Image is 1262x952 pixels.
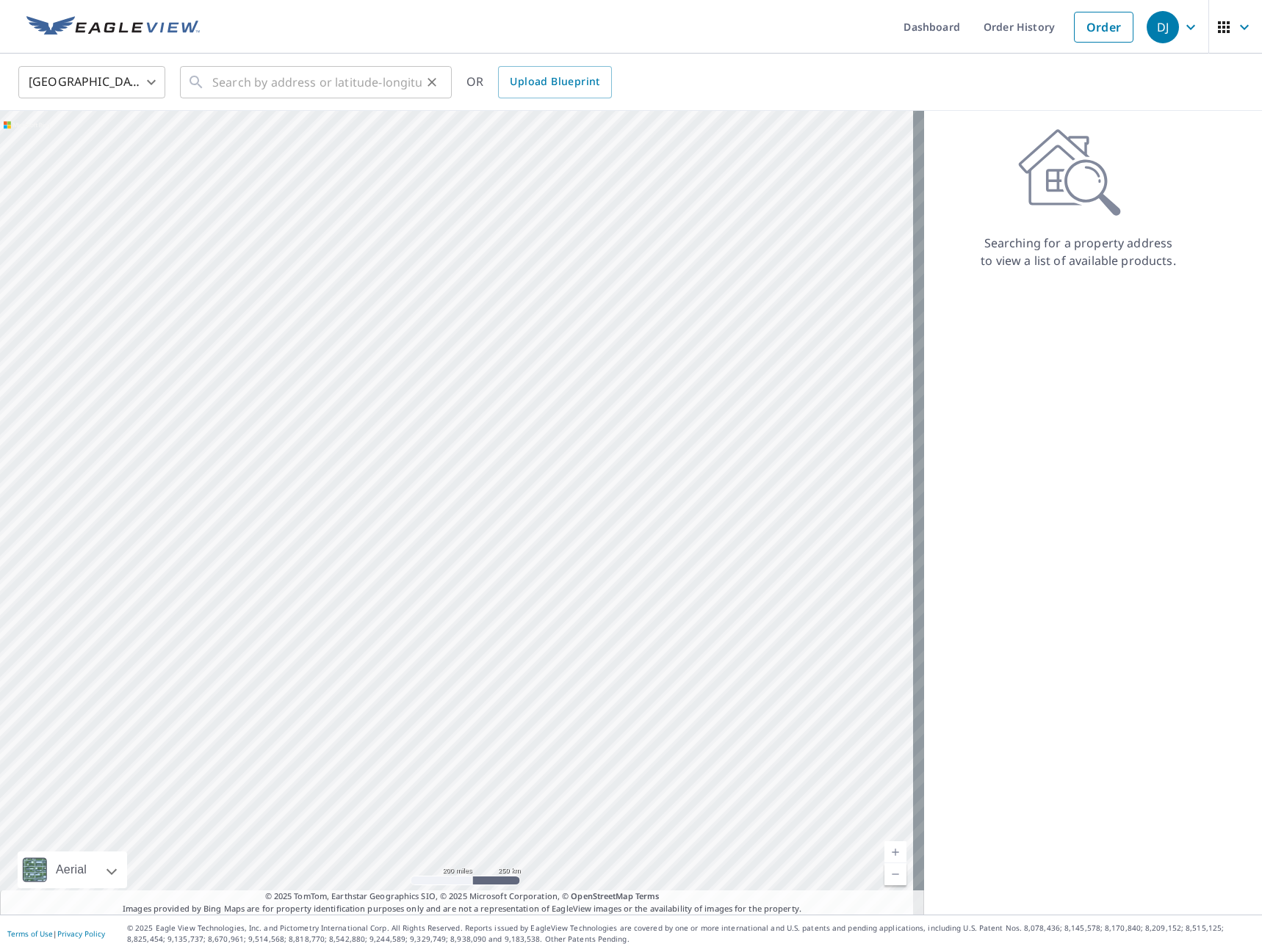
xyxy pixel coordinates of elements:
a: Current Level 5, Zoom In [884,841,906,863]
p: | [7,929,105,938]
a: Current Level 5, Zoom Out [884,863,906,885]
span: © 2025 TomTom, Earthstar Geographics SIO, © 2025 Microsoft Corporation, © [265,890,660,903]
div: [GEOGRAPHIC_DATA] [18,62,165,103]
p: Searching for a property address to view a list of available products. [980,234,1177,269]
div: DJ [1147,11,1179,43]
a: Privacy Policy [57,929,105,939]
a: Order [1074,12,1133,43]
button: Clear [422,72,442,92]
div: OR [466,66,612,98]
div: Aerial [51,851,91,888]
img: EV Logo [26,16,200,38]
p: © 2025 Eagle View Technologies, Inc. and Pictometry International Corp. All Rights Reserved. Repo... [127,923,1255,945]
a: Upload Blueprint [498,66,611,98]
a: Terms [635,890,660,901]
a: Terms of Use [7,929,53,939]
span: Upload Blueprint [510,73,599,91]
input: Search by address or latitude-longitude [212,62,422,103]
div: Aerial [18,851,127,888]
a: OpenStreetMap [571,890,632,901]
